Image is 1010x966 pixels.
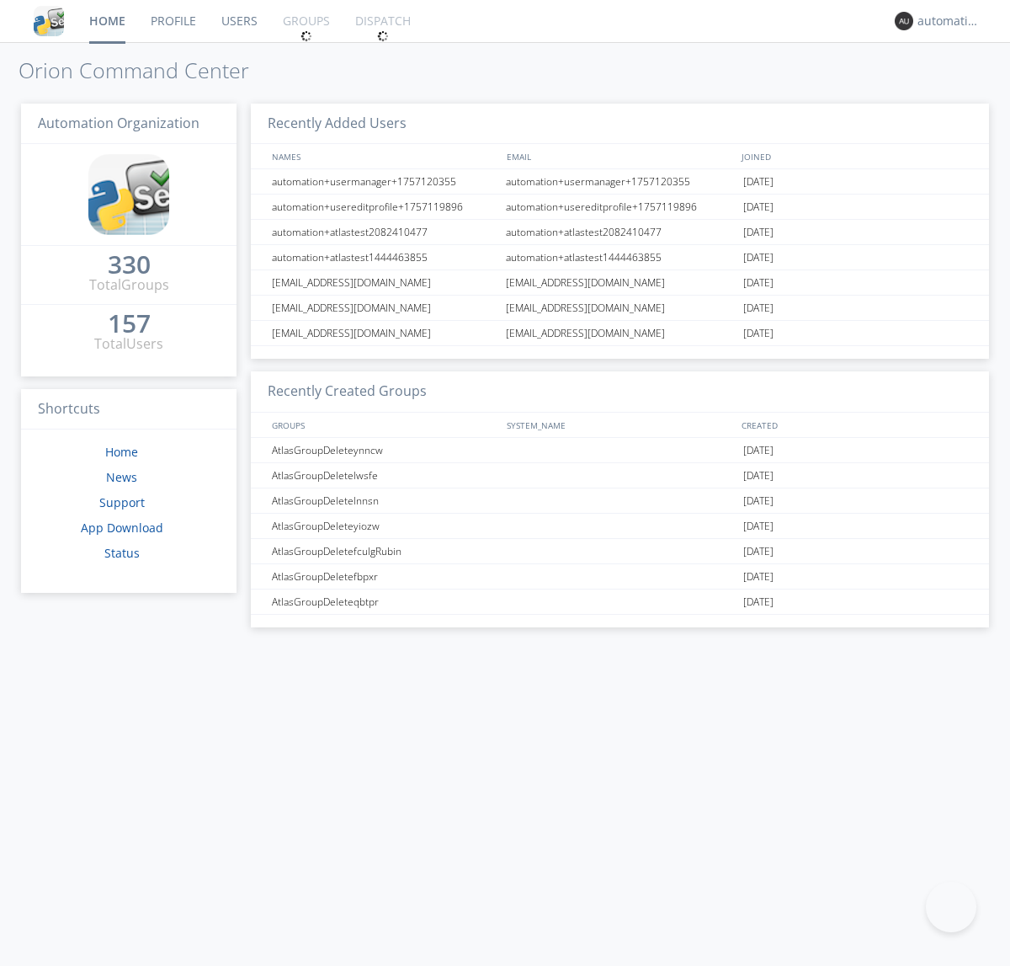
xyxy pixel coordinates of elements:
div: GROUPS [268,413,498,437]
div: automation+atlastest1444463855 [268,245,501,270]
h3: Recently Added Users [251,104,989,145]
a: automation+usereditprofile+1757119896automation+usereditprofile+1757119896[DATE] [251,195,989,220]
a: Home [105,444,138,460]
a: AtlasGroupDeleteynncw[DATE] [251,438,989,463]
a: AtlasGroupDeletelnnsn[DATE] [251,488,989,514]
a: AtlasGroupDeletefculgRubin[DATE] [251,539,989,564]
div: SYSTEM_NAME [502,413,737,437]
a: automation+usermanager+1757120355automation+usermanager+1757120355[DATE] [251,169,989,195]
a: automation+atlastest2082410477automation+atlastest2082410477[DATE] [251,220,989,245]
div: AtlasGroupDeleteqbtpr [268,590,501,614]
span: [DATE] [743,245,773,270]
div: [EMAIL_ADDRESS][DOMAIN_NAME] [268,321,501,345]
div: EMAIL [502,144,737,168]
a: [EMAIL_ADDRESS][DOMAIN_NAME][EMAIL_ADDRESS][DOMAIN_NAME][DATE] [251,321,989,346]
span: [DATE] [743,169,773,195]
div: 330 [108,256,151,273]
h3: Recently Created Groups [251,371,989,413]
span: [DATE] [743,590,773,615]
div: automation+atlastest1444463855 [502,245,739,270]
div: automation+usereditprofile+1757119896 [502,195,739,219]
span: [DATE] [743,296,773,321]
span: [DATE] [743,463,773,488]
div: Total Users [94,334,163,354]
div: automation+usermanager+1757120355 [502,169,739,194]
div: automation+atlas0011 [917,13,981,29]
a: [EMAIL_ADDRESS][DOMAIN_NAME][EMAIL_ADDRESS][DOMAIN_NAME][DATE] [251,296,989,321]
div: AtlasGroupDeletefculgRubin [268,539,501,563]
span: [DATE] [743,220,773,245]
div: AtlasGroupDeletefbpxr [268,564,501,589]
a: 330 [108,256,151,275]
img: cddb5a64eb264b2086981ab96f4c1ba7 [34,6,64,36]
a: [EMAIL_ADDRESS][DOMAIN_NAME][EMAIL_ADDRESS][DOMAIN_NAME][DATE] [251,270,989,296]
div: AtlasGroupDeletelnnsn [268,488,501,513]
span: [DATE] [743,539,773,564]
span: [DATE] [743,321,773,346]
a: automation+atlastest1444463855automation+atlastest1444463855[DATE] [251,245,989,270]
div: JOINED [737,144,973,168]
div: 157 [108,315,151,332]
img: spin.svg [377,30,389,42]
div: NAMES [268,144,498,168]
a: AtlasGroupDeleteyiozw[DATE] [251,514,989,539]
a: Status [104,545,140,561]
a: News [106,469,137,485]
div: automation+atlastest2082410477 [502,220,739,244]
div: Total Groups [89,275,169,295]
div: AtlasGroupDeleteynncw [268,438,501,462]
span: Automation Organization [38,114,199,132]
a: 157 [108,315,151,334]
div: automation+usermanager+1757120355 [268,169,501,194]
a: Support [99,494,145,510]
div: AtlasGroupDeleteyiozw [268,514,501,538]
a: App Download [81,520,163,536]
a: AtlasGroupDeleteqbtpr[DATE] [251,590,989,615]
div: [EMAIL_ADDRESS][DOMAIN_NAME] [268,296,501,320]
span: [DATE] [743,438,773,463]
span: [DATE] [743,514,773,539]
span: [DATE] [743,270,773,296]
div: automation+atlastest2082410477 [268,220,501,244]
div: AtlasGroupDeletelwsfe [268,463,501,488]
div: [EMAIL_ADDRESS][DOMAIN_NAME] [502,270,739,295]
span: [DATE] [743,195,773,220]
div: CREATED [737,413,973,437]
img: 373638.png [895,12,913,30]
h3: Shortcuts [21,389,237,430]
span: [DATE] [743,564,773,590]
div: [EMAIL_ADDRESS][DOMAIN_NAME] [502,296,739,320]
div: [EMAIL_ADDRESS][DOMAIN_NAME] [268,270,501,295]
span: [DATE] [743,488,773,514]
div: automation+usereditprofile+1757119896 [268,195,501,219]
a: AtlasGroupDeletelwsfe[DATE] [251,463,989,488]
iframe: Toggle Customer Support [926,882,976,932]
img: spin.svg [300,30,312,42]
img: cddb5a64eb264b2086981ab96f4c1ba7 [88,154,169,235]
a: AtlasGroupDeletefbpxr[DATE] [251,564,989,590]
div: [EMAIL_ADDRESS][DOMAIN_NAME] [502,321,739,345]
